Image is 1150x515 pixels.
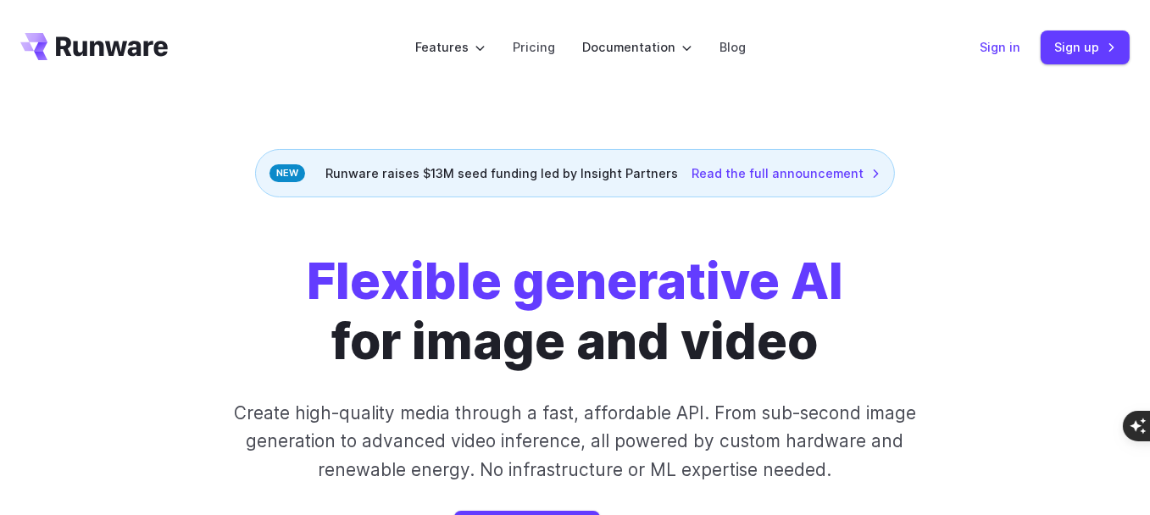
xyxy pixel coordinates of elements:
[1041,30,1130,64] a: Sign up
[513,37,555,57] a: Pricing
[582,37,692,57] label: Documentation
[692,163,881,183] a: Read the full announcement
[307,251,843,311] strong: Flexible generative AI
[20,33,168,60] a: Go to /
[415,37,486,57] label: Features
[980,37,1020,57] a: Sign in
[255,149,895,197] div: Runware raises $13M seed funding led by Insight Partners
[719,37,746,57] a: Blog
[220,399,931,484] p: Create high-quality media through a fast, affordable API. From sub-second image generation to adv...
[307,252,843,372] h1: for image and video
